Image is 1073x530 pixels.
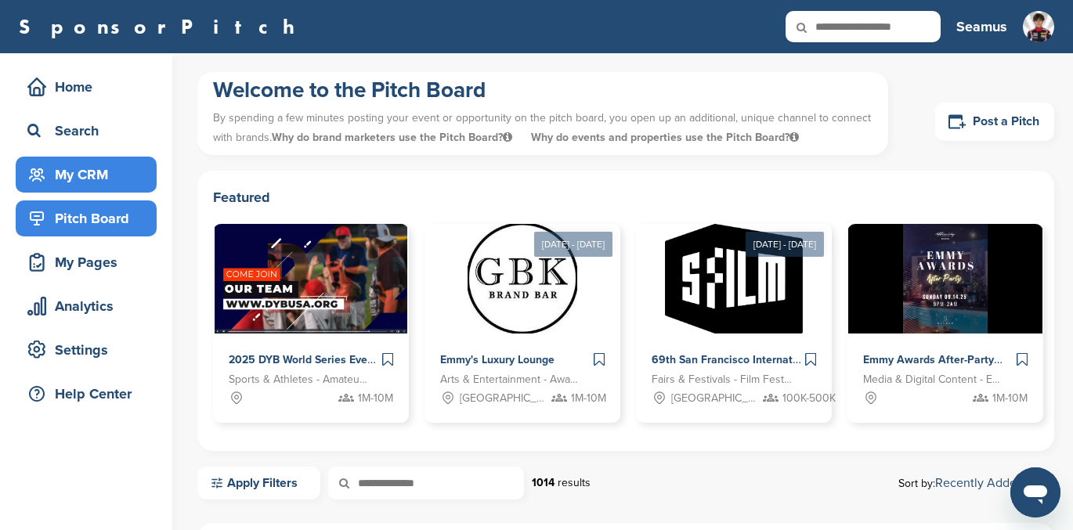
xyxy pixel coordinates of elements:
a: Sponsorpitch & 2025 DYB World Series Events Sports & Athletes - Amateur Sports Leagues 1M-10M [213,224,409,423]
a: [DATE] - [DATE] Sponsorpitch & 69th San Francisco International Film Festival Fairs & Festivals -... [636,199,832,423]
img: Sponsorpitch & [468,224,577,334]
a: Home [16,69,157,105]
div: Home [23,73,157,101]
a: Seamus [956,9,1007,44]
span: Why do brand marketers use the Pitch Board? [272,131,515,144]
span: 1M-10M [358,390,393,407]
span: Fairs & Festivals - Film Festival [652,371,793,388]
a: Settings [16,332,157,368]
iframe: Button to launch messaging window [1010,467,1060,517]
img: Sponsorpitch & [848,224,1043,334]
a: Search [16,113,157,149]
div: Analytics [23,292,157,320]
span: Media & Digital Content - Entertainment [863,371,1004,388]
span: Emmy Awards After-Party [863,353,994,366]
div: My Pages [23,248,157,276]
h2: Featured [213,186,1039,208]
p: By spending a few minutes posting your event or opportunity on the pitch board, you open up an ad... [213,104,872,151]
div: Settings [23,336,157,364]
span: 1M-10M [571,390,606,407]
a: Help Center [16,376,157,412]
img: Sponsorpitch & [665,224,802,334]
div: Help Center [23,380,157,408]
div: [DATE] - [DATE] [534,232,612,257]
div: My CRM [23,160,157,189]
div: Search [23,117,157,145]
span: [GEOGRAPHIC_DATA], [GEOGRAPHIC_DATA] [460,390,547,407]
span: 1M-10M [992,390,1028,407]
span: Arts & Entertainment - Award Show [440,371,581,388]
span: 100K-500K [782,390,836,407]
span: 2025 DYB World Series Events [229,353,383,366]
a: SponsorPitch [19,16,305,37]
a: My CRM [16,157,157,193]
span: Sort by: [898,477,1031,489]
span: 69th San Francisco International Film Festival [652,353,886,366]
a: Pitch Board [16,200,157,236]
a: My Pages [16,244,157,280]
div: [DATE] - [DATE] [746,232,824,257]
a: Recently Added [935,475,1031,491]
span: Sports & Athletes - Amateur Sports Leagues [229,371,370,388]
a: Post a Pitch [935,103,1054,141]
h3: Seamus [956,16,1007,38]
a: Apply Filters [197,467,320,499]
a: Analytics [16,288,157,324]
img: Sponsorpitch & [215,224,408,334]
a: Sponsorpitch & Emmy Awards After-Party Media & Digital Content - Entertainment 1M-10M [847,224,1043,423]
span: Emmy's Luxury Lounge [440,353,555,366]
h1: Welcome to the Pitch Board [213,76,872,104]
div: Pitch Board [23,204,157,233]
img: Seamus pic [1023,11,1054,42]
span: results [558,476,591,489]
span: Why do events and properties use the Pitch Board? [531,131,799,144]
span: [GEOGRAPHIC_DATA], [GEOGRAPHIC_DATA] [671,390,759,407]
strong: 1014 [532,476,555,489]
a: [DATE] - [DATE] Sponsorpitch & Emmy's Luxury Lounge Arts & Entertainment - Award Show [GEOGRAPHIC... [425,199,620,423]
